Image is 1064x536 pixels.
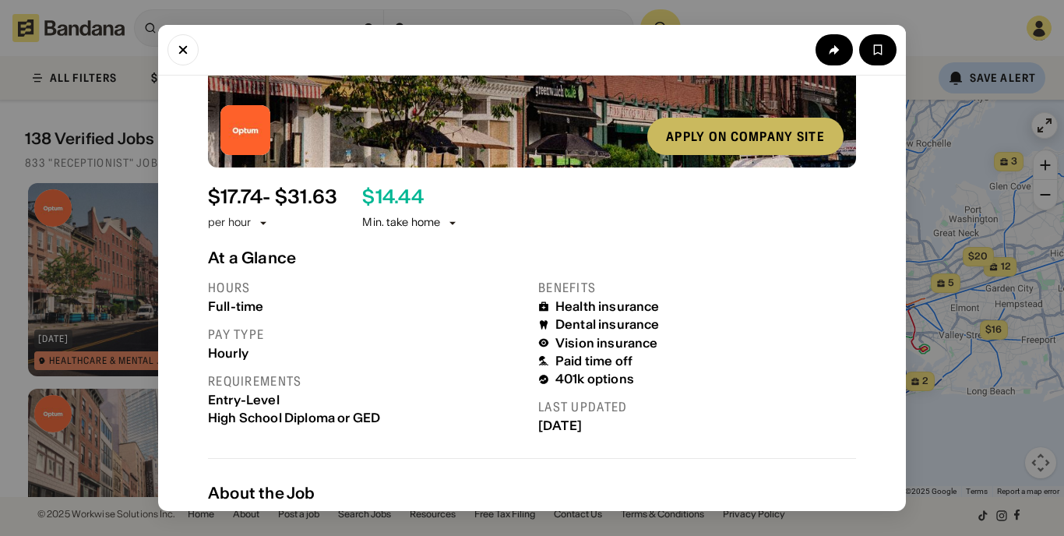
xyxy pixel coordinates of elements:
[555,372,634,386] div: 401k options
[555,299,660,314] div: Health insurance
[167,34,199,65] button: Close
[208,373,526,390] div: Requirements
[208,280,526,296] div: Hours
[362,186,423,209] div: $ 14.44
[208,186,337,209] div: $ 17.74 - $31.63
[538,399,856,415] div: Last updated
[538,418,856,433] div: [DATE]
[666,130,825,143] div: Apply on company site
[220,105,270,155] img: Optum logo
[362,215,459,231] div: Min. take home
[555,317,660,332] div: Dental insurance
[208,346,526,361] div: Hourly
[555,336,658,351] div: Vision insurance
[208,326,526,343] div: Pay type
[208,299,526,314] div: Full-time
[538,280,856,296] div: Benefits
[208,249,856,267] div: At a Glance
[208,393,526,407] div: Entry-Level
[555,354,632,368] div: Paid time off
[208,215,251,231] div: per hour
[208,411,526,425] div: High School Diploma or GED
[208,484,856,503] div: About the Job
